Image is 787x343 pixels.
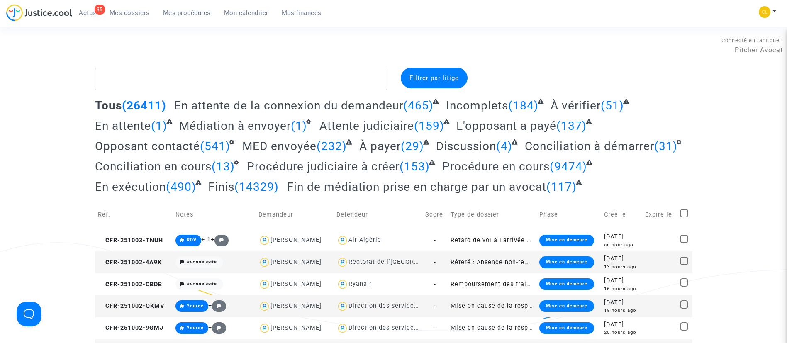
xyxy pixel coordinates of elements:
[348,236,381,243] div: Air Algérie
[403,99,434,112] span: (465)
[348,302,579,309] div: Direction des services judiciaires du Ministère de la Justice - Bureau FIP4
[95,99,122,112] span: Tous
[448,251,536,273] td: Référé : Absence non-remplacée de professeur depuis plus de 15 jours
[422,200,448,229] td: Score
[200,139,230,153] span: (541)
[448,295,536,317] td: Mise en cause de la responsabilité de l'Etat pour lenteur excessive de la Justice
[348,280,372,287] div: Ryanair
[256,200,334,229] td: Demandeur
[211,236,229,243] span: +
[17,302,41,326] iframe: Help Scout Beacon - Open
[448,317,536,339] td: Mise en cause de la responsabilité de l'Etat pour lenteur excessive de la Justice
[6,4,72,21] img: jc-logo.svg
[98,237,163,244] span: CFR-251003-TNUH
[110,9,150,17] span: Mes dossiers
[72,7,103,19] a: 35Actus
[258,300,270,312] img: icon-user.svg
[604,320,639,329] div: [DATE]
[122,99,166,112] span: (26411)
[208,324,226,331] span: +
[434,281,436,288] span: -
[496,139,512,153] span: (4)
[336,234,348,246] img: icon-user.svg
[536,200,602,229] td: Phase
[156,7,217,19] a: Mes procédures
[258,278,270,290] img: icon-user.svg
[539,322,594,334] div: Mise en demeure
[551,99,601,112] span: À vérifier
[163,9,211,17] span: Mes procédures
[174,99,403,112] span: En attente de la connexion du demandeur
[525,139,654,153] span: Conciliation à démarrer
[348,258,454,265] div: Rectorat de l'[GEOGRAPHIC_DATA]
[539,278,594,290] div: Mise en demeure
[448,273,536,295] td: Remboursement des frais d'impression de la carte d'embarquement
[98,324,163,331] span: CFR-251002-9GMJ
[287,180,546,194] span: Fin de médiation prise en charge par un avocat
[317,139,347,153] span: (232)
[642,200,677,229] td: Expire le
[187,237,197,243] span: RDV
[187,259,217,265] i: aucune note
[550,160,587,173] span: (9474)
[442,160,550,173] span: Procédure en cours
[258,234,270,246] img: icon-user.svg
[151,119,167,133] span: (1)
[400,160,430,173] span: (153)
[448,229,536,251] td: Retard de vol à l'arrivée (hors UE - Convention de [GEOGRAPHIC_DATA])
[95,200,173,229] td: Réf.
[336,322,348,334] img: icon-user.svg
[336,256,348,268] img: icon-user.svg
[604,285,639,292] div: 16 hours ago
[103,7,156,19] a: Mes dossiers
[601,200,642,229] td: Créé le
[275,7,328,19] a: Mes finances
[234,180,279,194] span: (14329)
[539,300,594,312] div: Mise en demeure
[604,232,639,241] div: [DATE]
[604,307,639,314] div: 19 hours ago
[446,99,508,112] span: Incomplets
[604,254,639,263] div: [DATE]
[79,9,96,17] span: Actus
[208,180,234,194] span: Finis
[604,298,639,307] div: [DATE]
[224,9,268,17] span: Mon calendrier
[208,302,226,309] span: +
[258,322,270,334] img: icon-user.svg
[217,7,275,19] a: Mon calendrier
[166,180,196,194] span: (490)
[247,160,400,173] span: Procédure judiciaire à créer
[604,241,639,248] div: an hour ago
[95,5,105,15] div: 35
[201,236,211,243] span: + 1
[212,160,235,173] span: (13)
[270,324,322,331] div: [PERSON_NAME]
[258,256,270,268] img: icon-user.svg
[336,278,348,290] img: icon-user.svg
[654,139,677,153] span: (31)
[401,139,424,153] span: (29)
[414,119,444,133] span: (159)
[434,324,436,331] span: -
[434,259,436,266] span: -
[270,258,322,265] div: [PERSON_NAME]
[336,300,348,312] img: icon-user.svg
[282,9,322,17] span: Mes finances
[95,139,200,153] span: Opposant contacté
[539,256,594,268] div: Mise en demeure
[95,180,166,194] span: En exécution
[456,119,556,133] span: L'opposant a payé
[291,119,307,133] span: (1)
[95,119,151,133] span: En attente
[98,281,162,288] span: CFR-251002-CBDB
[604,263,639,270] div: 13 hours ago
[546,180,577,194] span: (117)
[434,302,436,309] span: -
[95,160,212,173] span: Conciliation en cours
[98,259,162,266] span: CFR-251002-4A9K
[759,6,770,18] img: 6fca9af68d76bfc0a5525c74dfee314f
[173,200,256,229] td: Notes
[508,99,538,112] span: (184)
[319,119,414,133] span: Attente judiciaire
